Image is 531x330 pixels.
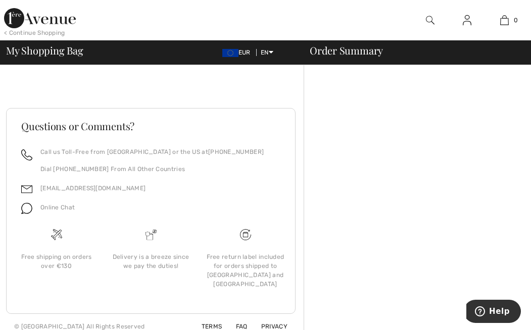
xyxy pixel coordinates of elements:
[222,49,255,56] span: EUR
[21,121,280,131] h3: Questions or Comments?
[240,229,251,240] img: Free shipping on orders over &#8364;130
[500,14,509,26] img: My Bag
[21,203,32,214] img: chat
[40,185,146,192] a: [EMAIL_ADDRESS][DOMAIN_NAME]
[6,45,83,56] span: My Shopping Bag
[298,45,525,56] div: Order Summary
[17,252,95,270] div: Free shipping on orders over €130
[4,8,76,28] img: 1ère Avenue
[261,49,273,56] span: EN
[206,252,284,289] div: Free return label included for orders shipped to [GEOGRAPHIC_DATA] and [GEOGRAPHIC_DATA]
[466,300,521,325] iframe: Opens a widget where you can find more information
[40,204,75,211] span: Online Chat
[208,148,264,155] a: [PHONE_NUMBER]
[189,323,222,330] a: Terms
[514,16,518,25] span: 0
[463,14,471,26] img: My Info
[146,229,157,240] img: Delivery is a breeze since we pay the duties!
[51,229,62,240] img: Free shipping on orders over &#8364;130
[40,164,264,174] p: Dial [PHONE_NUMBER] From All Other Countries
[21,184,32,195] img: email
[112,252,190,270] div: Delivery is a breeze since we pay the duties!
[21,149,32,160] img: call
[224,323,248,330] a: FAQ
[486,14,522,26] a: 0
[222,49,238,57] img: Euro
[249,323,287,330] a: Privacy
[455,14,479,27] a: Sign In
[4,28,65,37] div: < Continue Shopping
[426,14,435,26] img: search the website
[40,147,264,156] p: Call us Toll-Free from [GEOGRAPHIC_DATA] or the US at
